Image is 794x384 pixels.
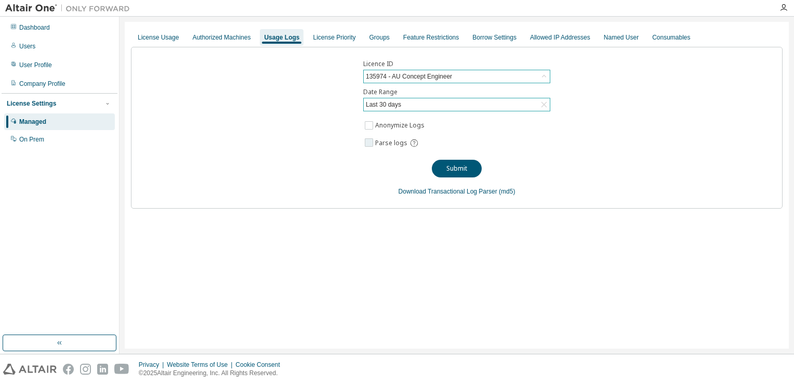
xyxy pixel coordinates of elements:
label: Anonymize Logs [375,119,427,132]
div: On Prem [19,135,44,144]
div: Last 30 days [364,99,403,110]
label: Licence ID [363,60,550,68]
div: Groups [369,33,390,42]
div: Last 30 days [364,98,550,111]
div: 135974 - AU Concept Engineer [364,70,550,83]
div: User Profile [19,61,52,69]
a: Download Transactional Log Parser [399,188,497,195]
div: Cookie Consent [235,361,286,369]
a: (md5) [499,188,515,195]
div: License Settings [7,99,56,108]
button: Submit [432,160,482,177]
img: altair_logo.svg [3,364,57,375]
img: linkedin.svg [97,364,108,375]
div: Usage Logs [264,33,299,42]
label: Date Range [363,88,550,96]
div: Users [19,42,35,50]
p: © 2025 Altair Engineering, Inc. All Rights Reserved. [139,369,286,378]
div: Named User [604,33,639,42]
img: Altair One [5,3,135,14]
div: Dashboard [19,23,50,32]
div: 135974 - AU Concept Engineer [364,71,454,82]
img: facebook.svg [63,364,74,375]
div: Allowed IP Addresses [530,33,590,42]
div: Company Profile [19,80,65,88]
div: Privacy [139,361,167,369]
div: Managed [19,118,46,126]
div: Feature Restrictions [403,33,459,42]
img: youtube.svg [114,364,129,375]
span: Parse logs [375,139,407,147]
div: Borrow Settings [472,33,517,42]
div: License Priority [313,33,355,42]
div: Consumables [652,33,690,42]
div: Authorized Machines [192,33,250,42]
div: Website Terms of Use [167,361,235,369]
div: License Usage [138,33,179,42]
img: instagram.svg [80,364,91,375]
